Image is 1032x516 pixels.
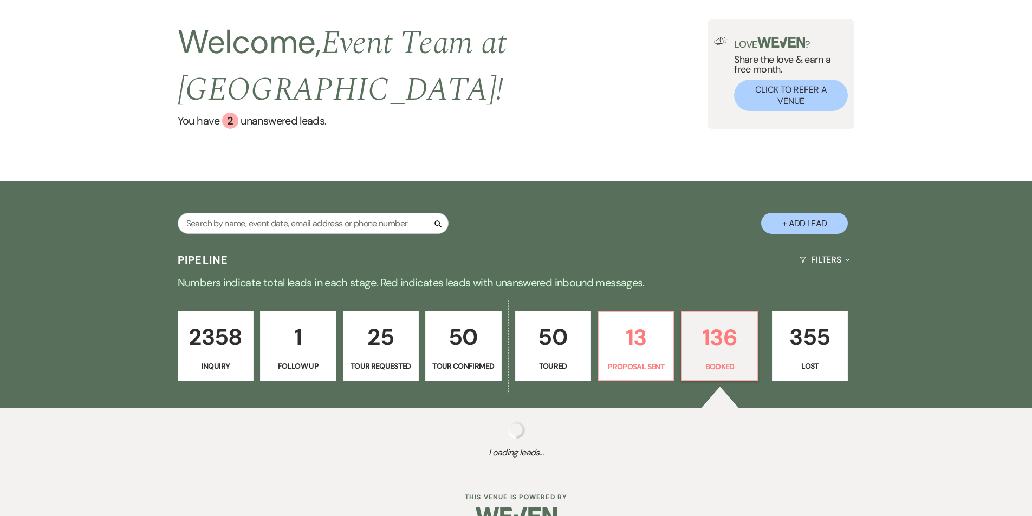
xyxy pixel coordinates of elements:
[178,18,507,115] span: Event Team at [GEOGRAPHIC_DATA] !
[728,37,848,111] div: Share the love & earn a free month.
[598,311,674,381] a: 13Proposal Sent
[267,319,329,355] p: 1
[178,311,254,381] a: 2358Inquiry
[779,319,841,355] p: 355
[795,245,854,274] button: Filters
[605,319,667,356] p: 13
[432,360,494,372] p: Tour Confirmed
[779,360,841,372] p: Lost
[757,37,806,48] img: weven-logo-green.svg
[267,360,329,372] p: Follow Up
[343,311,419,381] a: 25Tour Requested
[515,311,591,381] a: 50Toured
[222,113,238,129] div: 2
[126,274,906,291] p: Numbers indicate total leads in each stage. Red indicates leads with unanswered inbound messages.
[178,213,449,234] input: Search by name, event date, email address or phone number
[432,319,494,355] p: 50
[681,311,758,381] a: 136Booked
[522,360,584,372] p: Toured
[761,213,848,234] button: + Add Lead
[260,311,336,381] a: 1Follow Up
[350,319,412,355] p: 25
[51,446,981,459] span: Loading leads...
[772,311,848,381] a: 355Lost
[605,361,667,373] p: Proposal Sent
[689,361,750,373] p: Booked
[425,311,501,381] a: 50Tour Confirmed
[734,80,848,111] button: Click to Refer a Venue
[185,319,246,355] p: 2358
[508,421,525,439] img: loading spinner
[689,319,750,356] p: 136
[734,37,848,49] p: Love ?
[178,19,708,113] h2: Welcome,
[185,360,246,372] p: Inquiry
[178,113,708,129] a: You have 2 unanswered leads.
[714,37,728,45] img: loud-speaker-illustration.svg
[350,360,412,372] p: Tour Requested
[522,319,584,355] p: 50
[178,252,229,267] h3: Pipeline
